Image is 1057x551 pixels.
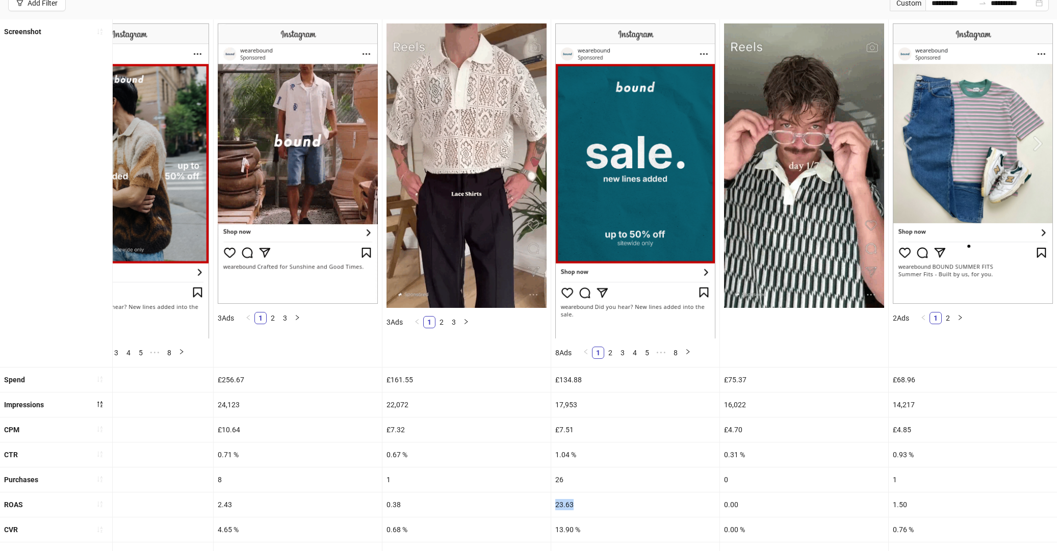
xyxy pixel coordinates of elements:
a: 8 [164,347,175,358]
div: 0.71 % [214,442,382,467]
span: left [245,314,251,321]
li: Next Page [954,312,966,324]
div: 23.63 [551,492,719,517]
div: 4 [45,467,213,492]
b: Purchases [4,476,38,484]
button: right [954,312,966,324]
button: left [917,312,930,324]
div: 24,894 [45,392,213,417]
li: Next 5 Pages [147,347,163,359]
span: 3 Ads [386,318,403,326]
button: left [411,316,423,328]
span: sort-descending [96,401,104,408]
a: 3 [448,317,459,328]
div: 1.04 % [551,442,719,467]
a: 4 [629,347,640,358]
div: £221.57 [45,368,213,392]
button: left [580,347,592,359]
b: CTR [4,451,18,459]
img: Screenshot 120227453848380173 [49,23,209,338]
a: 1 [930,312,941,324]
div: 1.82 % [45,517,213,542]
li: Next Page [291,312,303,324]
div: 4.65 % [214,517,382,542]
li: Previous Page [917,312,930,324]
span: right [178,349,185,355]
a: 8 [670,347,681,358]
li: 5 [135,347,147,359]
li: 1 [423,316,435,328]
span: right [957,314,963,321]
button: right [682,347,694,359]
a: 3 [111,347,122,358]
div: £8.90 [45,417,213,442]
div: 0.93 % [889,442,1057,467]
a: 2 [436,317,447,328]
a: 5 [135,347,146,358]
img: Screenshot 120227453758100173 [555,23,715,338]
span: left [583,349,589,355]
div: 2.43 [214,492,382,517]
li: 3 [448,316,460,328]
a: 1 [424,317,435,328]
li: Next Page [175,347,188,359]
div: 0.00 % [720,517,888,542]
li: 5 [641,347,653,359]
div: £161.55 [382,368,551,392]
span: ••• [653,347,669,359]
li: Next Page [682,347,694,359]
div: £4.70 [720,417,888,442]
div: 24,123 [214,392,382,417]
div: 0.31 % [720,442,888,467]
div: £75.37 [720,368,888,392]
div: 0 [720,467,888,492]
li: 1 [592,347,604,359]
b: Spend [4,376,25,384]
span: 2 Ads [893,314,909,322]
a: 5 [641,347,653,358]
img: Screenshot 120226838276900173 [893,23,1053,304]
div: £10.64 [214,417,382,442]
div: £256.67 [214,368,382,392]
a: 2 [267,312,278,324]
span: 3 Ads [218,314,234,322]
li: 2 [604,347,616,359]
li: 2 [267,312,279,324]
a: 3 [617,347,628,358]
span: 8 Ads [555,349,572,357]
li: 2 [435,316,448,328]
span: sort-ascending [96,526,104,533]
span: sort-ascending [96,376,104,383]
li: Previous Page [242,312,254,324]
img: Screenshot 120226838227750173 [386,23,547,308]
span: sort-ascending [96,28,104,35]
div: £68.96 [889,368,1057,392]
div: 1 [889,467,1057,492]
b: CPM [4,426,19,434]
span: right [294,314,300,321]
li: 8 [163,347,175,359]
div: 1 [382,467,551,492]
div: £134.88 [551,368,719,392]
div: 0.00 [720,492,888,517]
div: £7.51 [551,417,719,442]
b: ROAS [4,501,23,509]
a: 3 [279,312,291,324]
button: right [291,312,303,324]
li: 1 [254,312,267,324]
b: CVR [4,526,18,534]
a: 4 [123,347,134,358]
div: 1.50 [889,492,1057,517]
div: 8 [214,467,382,492]
img: Screenshot 120226752350830173 [218,23,378,304]
li: 2 [942,312,954,324]
div: 17,953 [551,392,719,417]
li: 3 [279,312,291,324]
span: sort-ascending [96,426,104,433]
button: left [242,312,254,324]
div: 0.73 [45,492,213,517]
div: 0.76 % [889,517,1057,542]
span: right [685,349,691,355]
div: 22,072 [382,392,551,417]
